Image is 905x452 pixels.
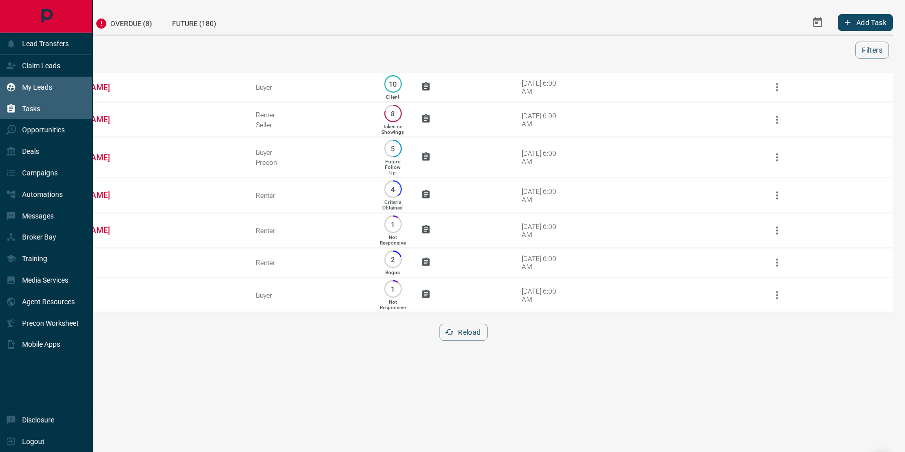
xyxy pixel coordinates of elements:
[389,220,397,228] p: 1
[389,145,397,152] p: 5
[522,112,564,128] div: [DATE] 6:00 AM
[85,10,162,35] div: Overdue (8)
[522,79,564,95] div: [DATE] 6:00 AM
[380,299,406,310] p: Not Responsive
[381,124,404,135] p: Taken on Showings
[806,11,830,35] button: Select Date Range
[855,42,889,59] button: Filters
[389,110,397,117] p: 8
[256,111,365,119] div: Renter
[385,270,400,275] p: Bogus
[382,199,403,210] p: Criteria Obtained
[380,235,406,246] p: Not Responsive
[522,149,564,165] div: [DATE] 6:00 AM
[256,291,365,299] div: Buyer
[256,227,365,235] div: Renter
[522,255,564,271] div: [DATE] 6:00 AM
[256,158,365,166] div: Precon
[389,256,397,263] p: 2
[256,148,365,156] div: Buyer
[162,10,226,35] div: Future (180)
[256,259,365,267] div: Renter
[522,222,564,239] div: [DATE] 6:00 AM
[389,285,397,293] p: 1
[386,94,399,100] p: Client
[522,187,564,203] div: [DATE] 6:00 AM
[439,324,487,341] button: Reload
[385,159,400,175] p: Future Follow Up
[256,121,365,129] div: Seller
[522,287,564,303] div: [DATE] 6:00 AM
[389,185,397,193] p: 4
[256,83,365,91] div: Buyer
[256,191,365,199] div: Renter
[389,80,397,88] p: 10
[838,14,893,31] button: Add Task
